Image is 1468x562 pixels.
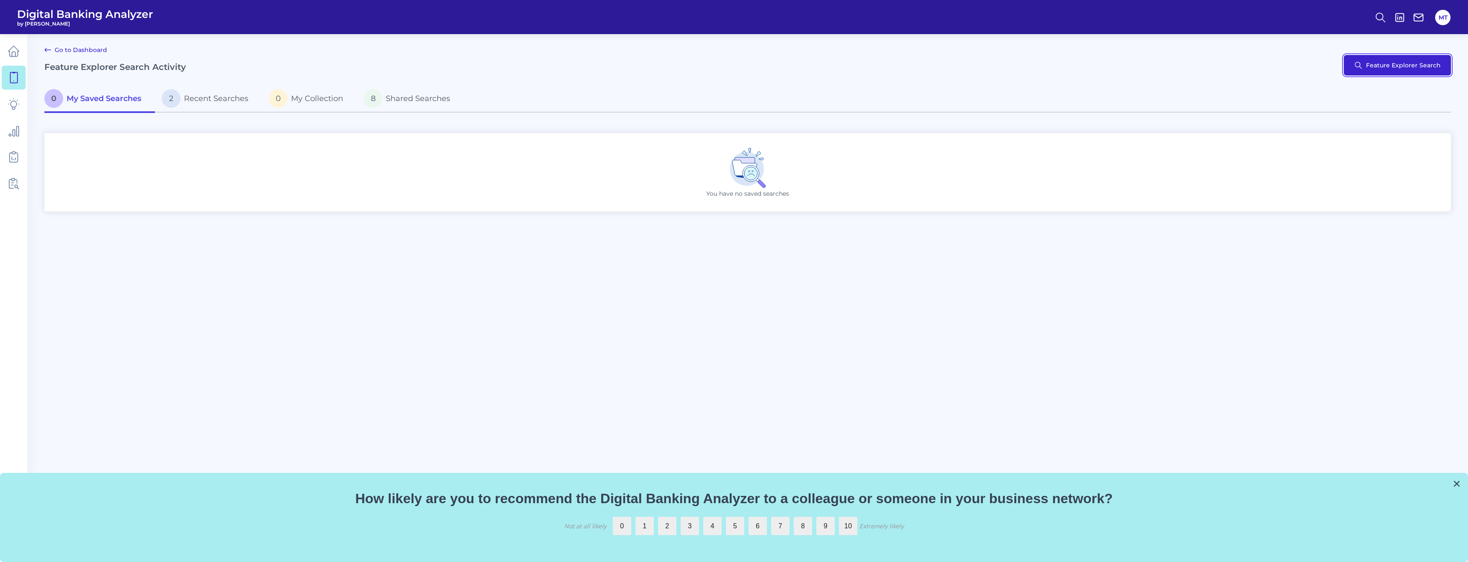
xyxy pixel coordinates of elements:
span: by [PERSON_NAME] [17,20,153,27]
a: Go to Dashboard [44,45,107,55]
label: 9 [816,517,835,535]
button: Close [1453,477,1461,490]
span: My Collection [291,94,343,103]
label: 5 [726,517,744,535]
div: Not at all likely [564,522,606,530]
div: You have no saved searches [44,133,1451,211]
h2: Feature Explorer Search Activity [44,62,186,72]
span: Digital Banking Analyzer [17,8,153,20]
span: 0 [269,89,288,108]
label: 3 [681,517,699,535]
p: How likely are you to recommend the Digital Banking Analyzer to a colleague or someone in your bu... [11,490,1457,507]
label: 4 [703,517,722,535]
label: 0 [613,517,631,535]
span: 2 [162,89,181,108]
label: 2 [658,517,676,535]
span: Recent Searches [184,94,248,103]
label: 7 [771,517,789,535]
label: 10 [839,517,857,535]
span: Shared Searches [386,94,450,103]
button: MT [1435,10,1451,25]
label: 8 [794,517,812,535]
div: Extremely likely [859,522,904,530]
span: My Saved Searches [67,94,141,103]
label: 6 [749,517,767,535]
span: 8 [364,89,382,108]
span: 0 [44,89,63,108]
label: 1 [635,517,654,535]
